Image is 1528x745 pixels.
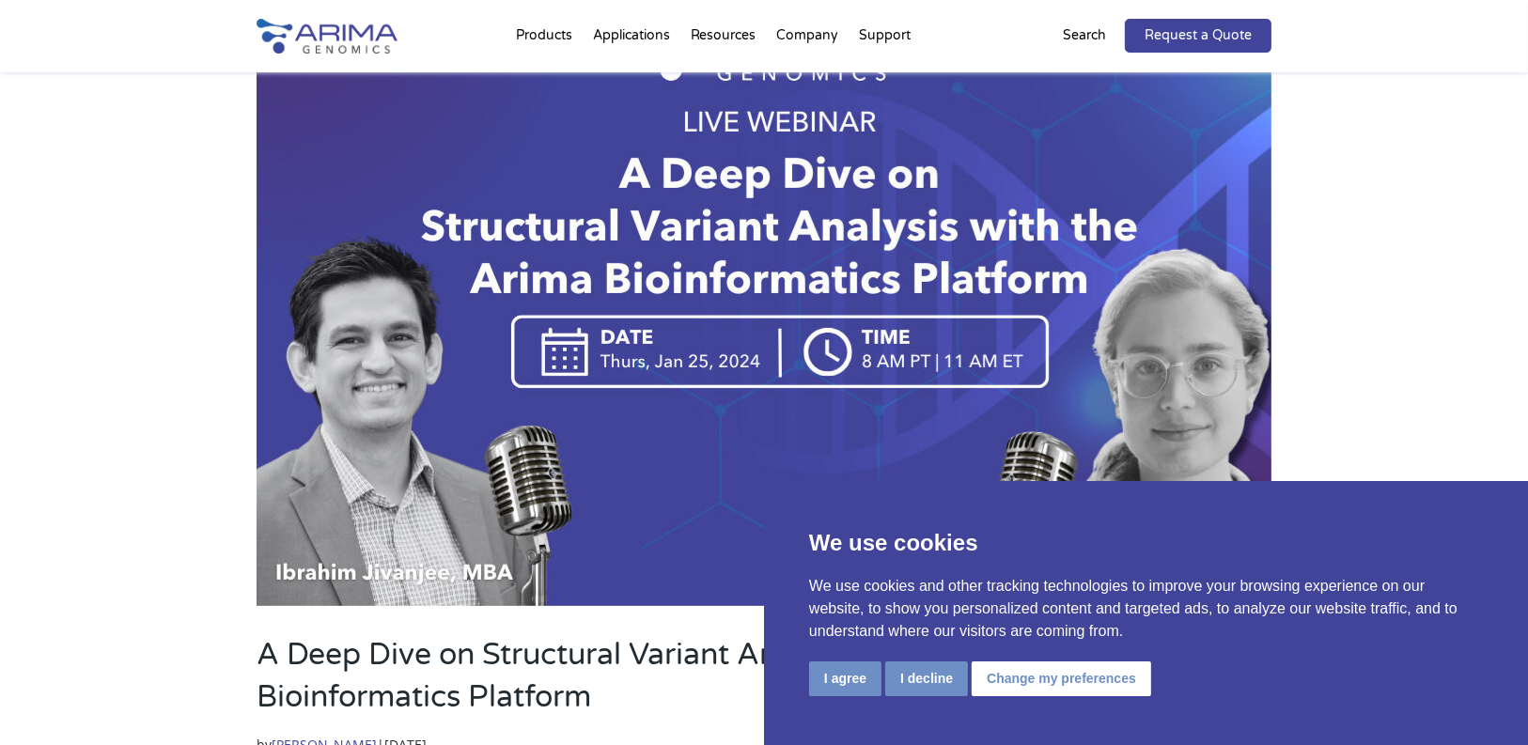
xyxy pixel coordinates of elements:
p: We use cookies and other tracking technologies to improve your browsing experience on our website... [809,575,1483,643]
a: Request a Quote [1125,19,1271,53]
button: I decline [885,661,968,696]
img: Arima-Genomics-logo [257,19,398,54]
button: Change my preferences [972,661,1151,696]
p: We use cookies [809,526,1483,560]
a: A Deep Dive on Structural Variant Analysis with the Arima Bioinformatics Platform [257,637,1068,715]
p: Search [1063,23,1106,48]
button: I agree [809,661,881,696]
